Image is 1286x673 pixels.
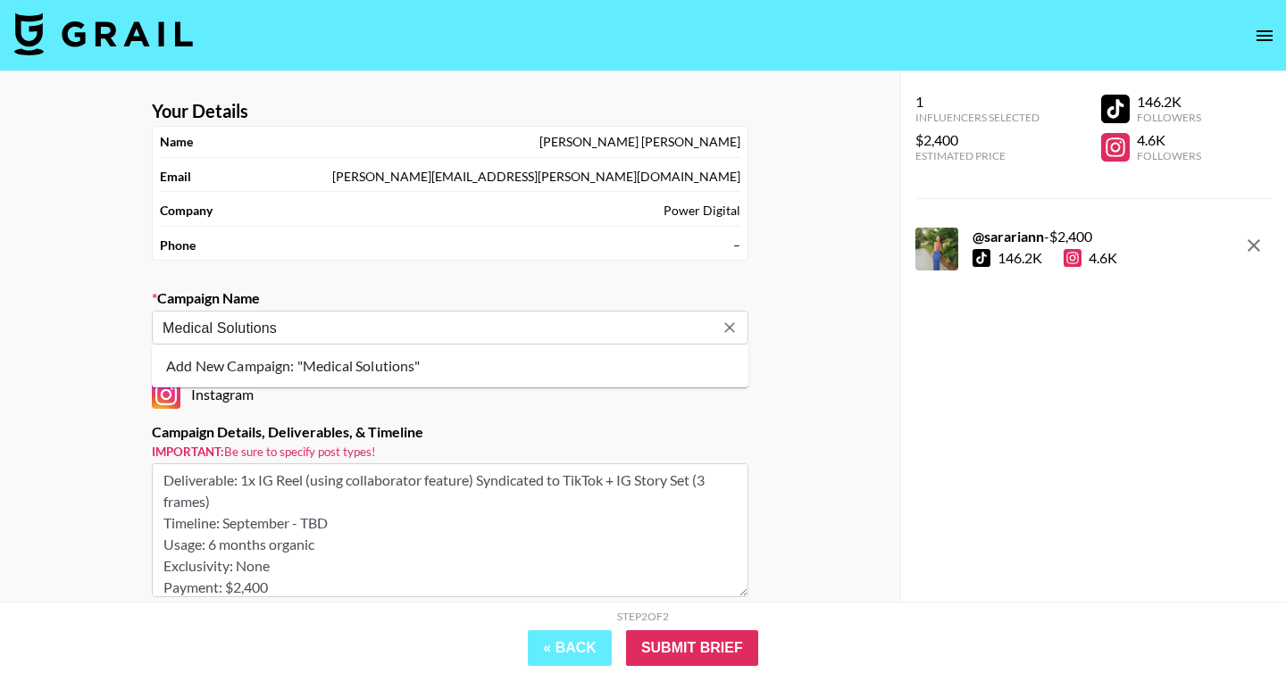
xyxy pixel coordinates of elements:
[152,380,748,409] div: Instagram
[152,445,224,459] strong: Important:
[528,630,612,666] button: « Back
[617,610,669,623] div: Step 2 of 2
[152,100,248,122] strong: Your Details
[539,134,740,150] div: [PERSON_NAME] [PERSON_NAME]
[160,134,193,150] strong: Name
[973,228,1117,245] div: - $ 2,400
[998,249,1042,267] div: 146.2K
[915,93,1040,111] div: 1
[1137,111,1201,124] div: Followers
[1137,131,1201,149] div: 4.6K
[152,423,748,441] label: Campaign Details, Deliverables, & Timeline
[160,237,196,253] strong: Phone
[1137,93,1201,111] div: 146.2K
[915,111,1040,124] div: Influencers Selected
[332,169,740,185] div: [PERSON_NAME][EMAIL_ADDRESS][PERSON_NAME][DOMAIN_NAME]
[163,318,714,338] input: Old Town Road - Lil Nas X + Billy Ray Cyrus
[160,203,213,219] strong: Company
[915,149,1040,162] div: Estimated Price
[717,315,742,340] button: Clear
[152,289,748,307] label: Campaign Name
[1064,249,1117,267] div: 4.6K
[152,352,748,380] li: Add New Campaign: "Medical Solutions"
[1137,149,1201,162] div: Followers
[1236,228,1272,263] button: remove
[1247,18,1282,54] button: open drawer
[973,228,1044,245] strong: @ sarariann
[152,445,748,460] small: Be sure to specify post types!
[915,131,1040,149] div: $2,400
[14,12,193,55] img: Grail Talent
[160,169,191,185] strong: Email
[626,630,758,666] input: Submit Brief
[733,237,740,253] div: –
[152,380,180,409] img: Instagram
[664,203,740,219] div: Power Digital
